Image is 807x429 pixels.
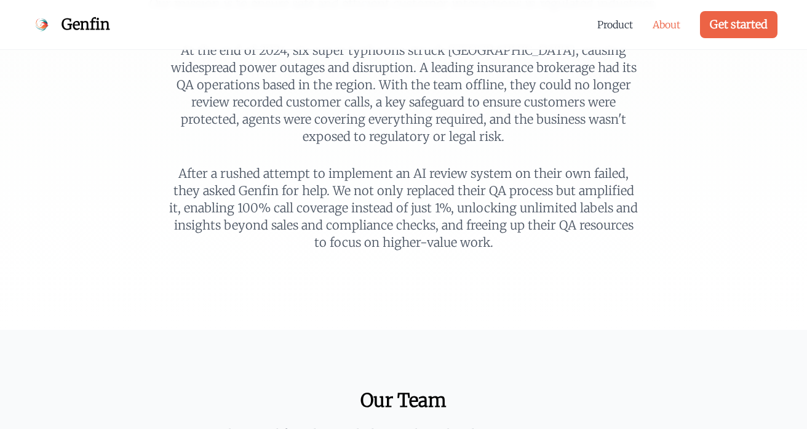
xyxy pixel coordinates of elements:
[128,389,679,411] h2: Our Team
[597,17,633,32] a: Product
[30,12,54,37] img: Genfin Logo
[167,42,640,145] p: At the end of 2024, six super typhoons struck [GEOGRAPHIC_DATA], causing widespread power outages...
[700,11,777,38] a: Get started
[30,12,110,37] a: Genfin
[167,165,640,251] p: After a rushed attempt to implement an AI review system on their own failed, they asked Genfin fo...
[653,17,680,32] a: About
[62,15,110,34] span: Genfin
